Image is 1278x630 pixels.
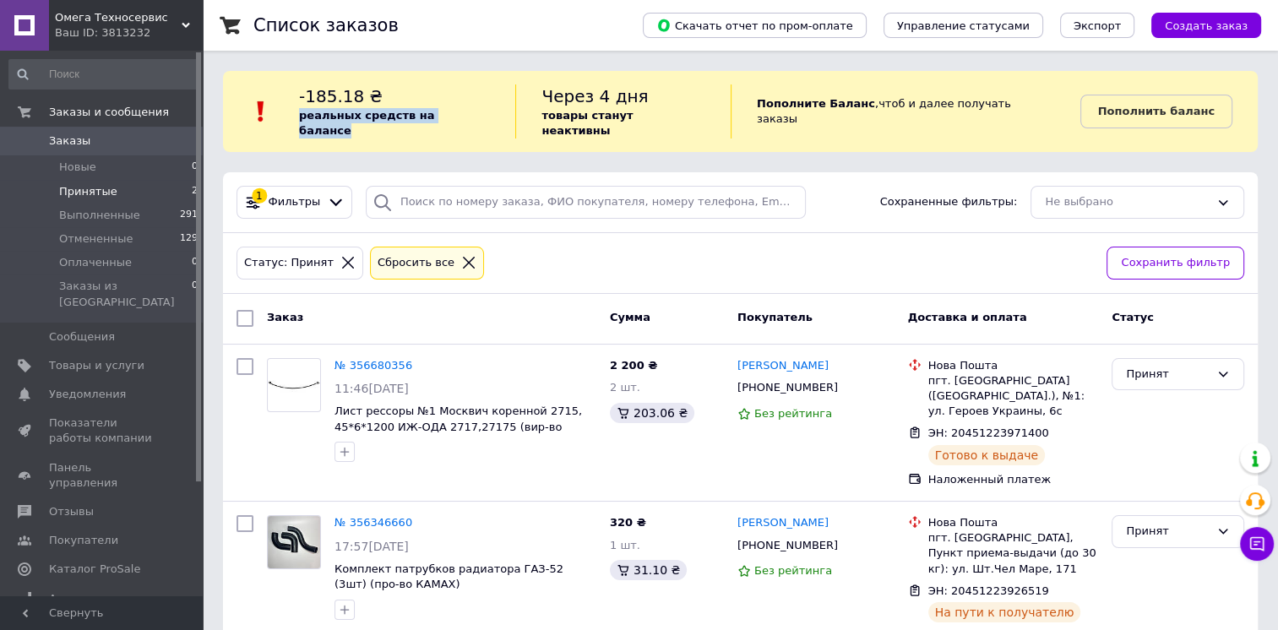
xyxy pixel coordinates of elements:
button: Сохранить фильтр [1107,247,1244,280]
span: Показатели работы компании [49,415,156,446]
span: Заказ [267,311,303,323]
span: Скачать отчет по пром-оплате [656,18,853,33]
b: реальных средств на балансе [299,109,434,137]
span: Новые [59,160,96,175]
span: Доставка и оплата [908,311,1027,323]
div: Не выбрано [1045,193,1210,211]
a: Комплект патрубков радиатора ГАЗ-52 (3шт) (про-во КАМАХ) [334,562,563,591]
span: Каталог ProSale [49,562,140,577]
div: Принят [1126,523,1210,540]
span: -185.18 ₴ [299,86,383,106]
a: [PERSON_NAME] [737,358,829,374]
span: 129 [180,231,198,247]
div: Нова Пошта [928,515,1099,530]
div: 1 [252,188,267,204]
span: Аналитика [49,591,111,606]
div: Ваш ID: 3813232 [55,25,203,41]
span: 320 ₴ [610,516,646,529]
div: [PHONE_NUMBER] [734,535,841,557]
img: Фото товару [268,367,320,402]
span: ЭН: 20451223971400 [928,426,1049,439]
b: Пополните Баланс [757,97,875,110]
b: товары станут неактивны [541,109,633,137]
button: Экспорт [1060,13,1134,38]
span: Через 4 дня [541,86,648,106]
span: 17:57[DATE] [334,540,409,553]
div: Готово к выдаче [928,445,1045,465]
div: 31.10 ₴ [610,560,687,580]
span: Принятые [59,184,117,199]
span: 2 шт. [610,381,640,394]
span: ЭН: 20451223926519 [928,584,1049,597]
button: Скачать отчет по пром-оплате [643,13,867,38]
div: На пути к получателю [928,602,1081,622]
span: Создать заказ [1165,19,1248,32]
button: Чат с покупателем [1240,527,1274,561]
span: 2 200 ₴ [610,359,657,372]
div: Принят [1126,366,1210,383]
span: Оплаченные [59,255,132,270]
span: 2 [192,184,198,199]
span: Отзывы [49,504,94,519]
a: Фото товару [267,358,321,412]
div: пгт. [GEOGRAPHIC_DATA], Пункт приема-выдачи (до 30 кг): ул. Шт.Чел Маре, 171 [928,530,1099,577]
a: [PERSON_NAME] [737,515,829,531]
img: :exclamation: [248,99,274,124]
span: Панель управления [49,460,156,491]
span: Статус [1112,311,1154,323]
span: Сумма [610,311,650,323]
div: пгт. [GEOGRAPHIC_DATA] ([GEOGRAPHIC_DATA].), №1: ул. Героев Украины, 6с [928,373,1099,420]
span: Покупатели [49,533,118,548]
span: Омега Техносервис [55,10,182,25]
input: Поиск [8,59,199,90]
img: Фото товару [268,516,320,568]
span: Выполненные [59,208,140,223]
span: Управление статусами [897,19,1030,32]
span: 0 [192,160,198,175]
a: Создать заказ [1134,19,1261,31]
span: Заказы и сообщения [49,105,169,120]
a: Пополнить баланс [1080,95,1232,128]
span: Сохранить фильтр [1121,254,1230,272]
span: Отмененные [59,231,133,247]
div: 203.06 ₴ [610,403,694,423]
span: Покупатель [737,311,813,323]
b: Пополнить баланс [1098,105,1215,117]
a: Лист рессоры №1 Москвич коренной 2715, 45*6*1200 ИЖ-ОДА 2717,27175 (вир-во КАМАХ) КМ[PHONE_NUMBER] [334,405,582,448]
input: Поиск по номеру заказа, ФИО покупателя, номеру телефона, Email, номеру накладной [366,186,806,219]
div: , чтоб и далее получать заказы [731,84,1080,138]
span: 0 [192,279,198,309]
div: Нова Пошта [928,358,1099,373]
span: Без рейтинга [754,564,832,577]
div: Статус: Принят [241,254,337,272]
span: 0 [192,255,198,270]
div: [PHONE_NUMBER] [734,377,841,399]
div: Сбросить все [374,254,458,272]
span: 291 [180,208,198,223]
span: Сохраненные фильтры: [880,194,1018,210]
button: Управление статусами [884,13,1043,38]
a: № 356680356 [334,359,412,372]
a: Фото товару [267,515,321,569]
div: Наложенный платеж [928,472,1099,487]
h1: Список заказов [253,15,399,35]
a: № 356346660 [334,516,412,529]
span: Экспорт [1074,19,1121,32]
span: Фильтры [269,194,321,210]
span: Заказы из [GEOGRAPHIC_DATA] [59,279,192,309]
span: Заказы [49,133,90,149]
span: 11:46[DATE] [334,382,409,395]
span: 1 шт. [610,539,640,551]
button: Создать заказ [1151,13,1261,38]
span: Сообщения [49,329,115,345]
span: Без рейтинга [754,407,832,420]
span: Уведомления [49,387,126,402]
span: Товары и услуги [49,358,144,373]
